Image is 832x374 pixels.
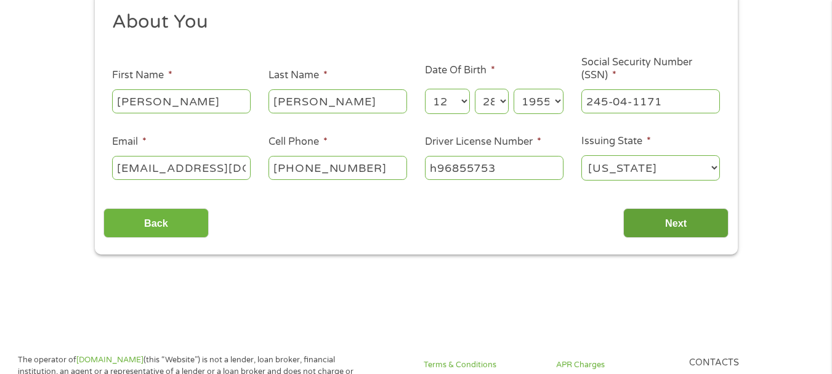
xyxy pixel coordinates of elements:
a: APR Charges [556,359,674,371]
input: Next [623,208,729,238]
input: Back [103,208,209,238]
label: Last Name [269,69,328,82]
input: Smith [269,89,407,113]
label: Social Security Number (SSN) [581,56,720,82]
input: 078-05-1120 [581,89,720,113]
input: (541) 754-3010 [269,156,407,179]
label: First Name [112,69,172,82]
h2: About You [112,10,711,35]
label: Date Of Birth [425,64,495,77]
label: Cell Phone [269,136,328,148]
label: Issuing State [581,135,651,148]
a: [DOMAIN_NAME] [76,355,143,365]
a: Terms & Conditions [424,359,541,371]
input: John [112,89,251,113]
label: Driver License Number [425,136,541,148]
h4: Contacts [689,357,807,369]
input: john@gmail.com [112,156,251,179]
label: Email [112,136,147,148]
